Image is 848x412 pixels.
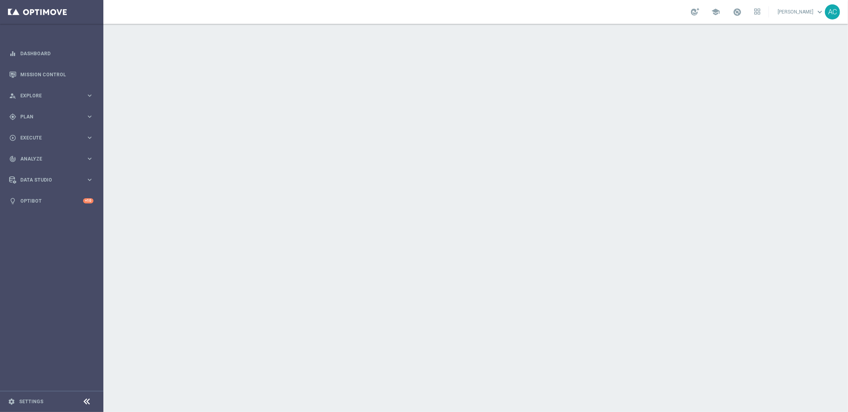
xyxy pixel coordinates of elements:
[86,155,93,162] i: keyboard_arrow_right
[83,198,93,203] div: +10
[9,190,93,211] div: Optibot
[20,190,83,211] a: Optibot
[20,135,86,140] span: Execute
[777,6,825,18] a: [PERSON_NAME]keyboard_arrow_down
[9,50,16,57] i: equalizer
[9,155,16,162] i: track_changes
[815,8,824,16] span: keyboard_arrow_down
[9,50,94,57] button: equalizer Dashboard
[20,178,86,182] span: Data Studio
[9,156,94,162] button: track_changes Analyze keyboard_arrow_right
[9,92,16,99] i: person_search
[20,114,86,119] span: Plan
[86,113,93,120] i: keyboard_arrow_right
[8,398,15,405] i: settings
[9,64,93,85] div: Mission Control
[9,198,94,204] button: lightbulb Optibot +10
[86,134,93,141] i: keyboard_arrow_right
[9,155,86,162] div: Analyze
[86,176,93,184] i: keyboard_arrow_right
[9,197,16,205] i: lightbulb
[9,113,16,120] i: gps_fixed
[20,43,93,64] a: Dashboard
[19,399,43,404] a: Settings
[825,4,840,19] div: AC
[711,8,720,16] span: school
[9,72,94,78] button: Mission Control
[9,135,94,141] button: play_circle_outline Execute keyboard_arrow_right
[9,134,86,141] div: Execute
[9,176,86,184] div: Data Studio
[9,92,86,99] div: Explore
[20,64,93,85] a: Mission Control
[9,113,86,120] div: Plan
[9,43,93,64] div: Dashboard
[20,157,86,161] span: Analyze
[9,134,16,141] i: play_circle_outline
[9,177,94,183] button: Data Studio keyboard_arrow_right
[9,114,94,120] button: gps_fixed Plan keyboard_arrow_right
[9,93,94,99] button: person_search Explore keyboard_arrow_right
[20,93,86,98] span: Explore
[86,92,93,99] i: keyboard_arrow_right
